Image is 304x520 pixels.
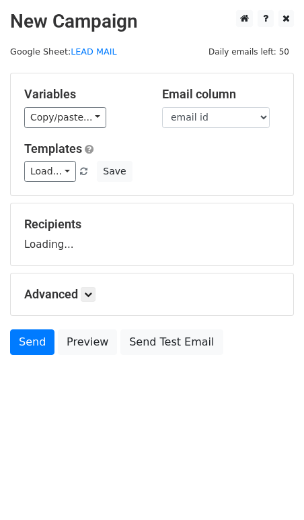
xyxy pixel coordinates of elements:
a: Send [10,329,54,355]
div: Loading... [24,217,280,252]
h2: New Campaign [10,10,294,33]
h5: Advanced [24,287,280,302]
button: Save [97,161,132,182]
a: Send Test Email [120,329,223,355]
a: Preview [58,329,117,355]
a: Load... [24,161,76,182]
a: Templates [24,141,82,156]
h5: Recipients [24,217,280,232]
a: Daily emails left: 50 [204,46,294,57]
a: Copy/paste... [24,107,106,128]
small: Google Sheet: [10,46,117,57]
h5: Email column [162,87,280,102]
h5: Variables [24,87,142,102]
a: LEAD MAIL [71,46,116,57]
span: Daily emails left: 50 [204,44,294,59]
